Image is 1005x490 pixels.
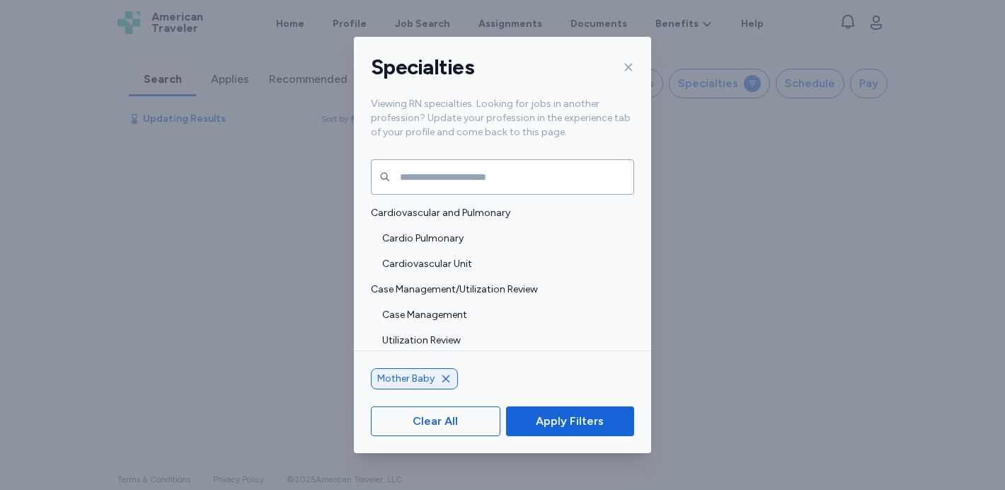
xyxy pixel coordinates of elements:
span: Case Management [382,308,626,322]
div: Viewing RN specialties. Looking for jobs in another profession? Update your profession in the exp... [354,97,651,156]
button: Apply Filters [506,406,634,436]
span: Cardio Pulmonary [382,232,626,246]
button: Clear All [371,406,500,436]
span: Apply Filters [536,413,604,430]
span: Cardiovascular and Pulmonary [371,206,626,220]
span: Cardiovascular Unit [382,257,626,271]
span: Case Management/Utilization Review [371,283,626,297]
span: Clear All [413,413,458,430]
span: Utilization Review [382,334,626,348]
h1: Specialties [371,54,474,81]
span: Mother Baby [377,372,435,386]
